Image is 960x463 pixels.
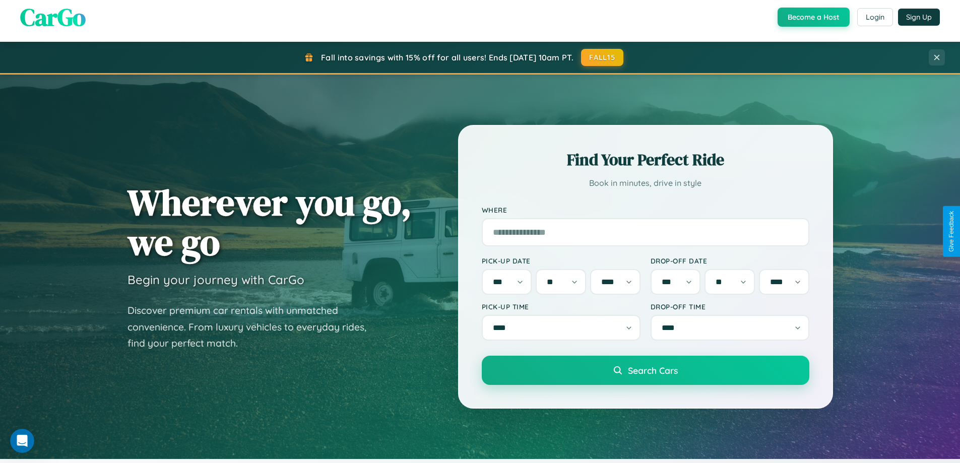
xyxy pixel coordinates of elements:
h3: Begin your journey with CarGo [127,272,304,287]
div: Give Feedback [948,211,955,252]
button: Sign Up [898,9,940,26]
label: Pick-up Date [482,256,641,265]
label: Where [482,206,809,214]
p: Discover premium car rentals with unmatched convenience. From luxury vehicles to everyday rides, ... [127,302,379,352]
label: Drop-off Date [651,256,809,265]
button: FALL15 [581,49,623,66]
button: Login [857,8,893,26]
p: Book in minutes, drive in style [482,176,809,190]
button: Search Cars [482,356,809,385]
h1: Wherever you go, we go [127,182,412,262]
label: Pick-up Time [482,302,641,311]
span: Fall into savings with 15% off for all users! Ends [DATE] 10am PT. [321,52,573,62]
label: Drop-off Time [651,302,809,311]
span: Search Cars [628,365,678,376]
span: CarGo [20,1,86,34]
iframe: Intercom live chat [10,429,34,453]
h2: Find Your Perfect Ride [482,149,809,171]
button: Become a Host [778,8,850,27]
